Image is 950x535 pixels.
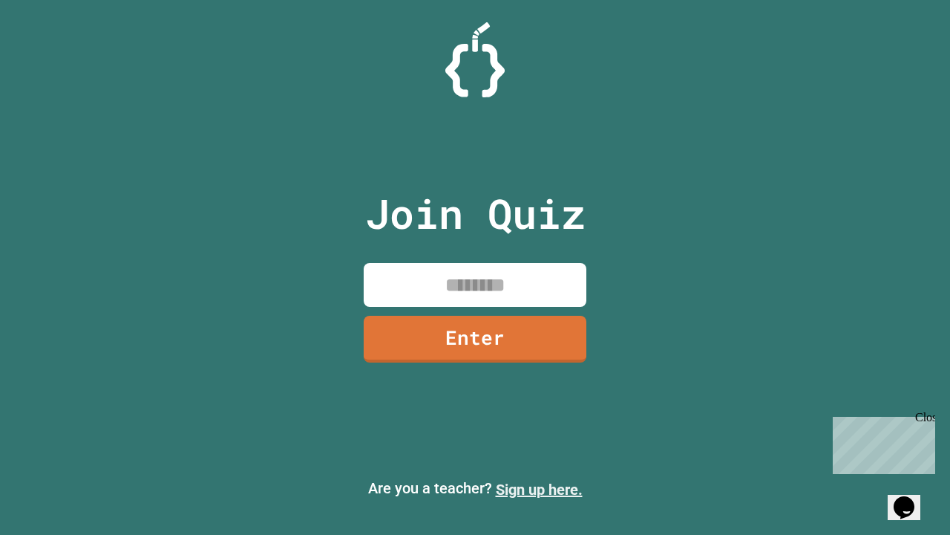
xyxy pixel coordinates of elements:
a: Enter [364,316,586,363]
img: Logo.svg [445,22,505,97]
p: Join Quiz [365,183,586,244]
a: Sign up here. [496,481,583,499]
p: Are you a teacher? [12,477,938,501]
iframe: chat widget [888,476,935,520]
div: Chat with us now!Close [6,6,102,94]
iframe: chat widget [827,411,935,474]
